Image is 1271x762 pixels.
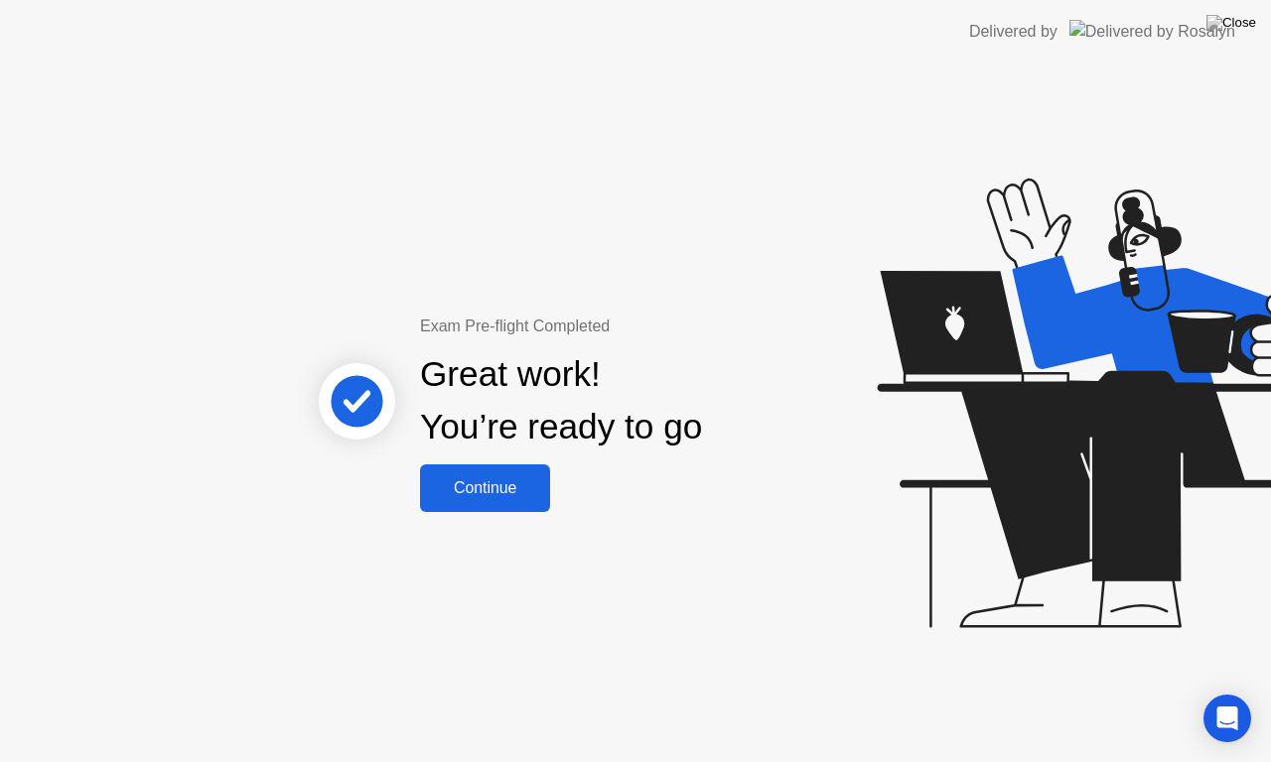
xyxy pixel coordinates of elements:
div: Great work! You’re ready to go [420,348,702,453]
div: Exam Pre-flight Completed [420,315,830,338]
img: Close [1206,15,1256,31]
img: Delivered by Rosalyn [1069,20,1235,43]
button: Continue [420,464,550,512]
div: Open Intercom Messenger [1203,695,1251,742]
div: Continue [426,479,544,497]
div: Delivered by [969,20,1058,44]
